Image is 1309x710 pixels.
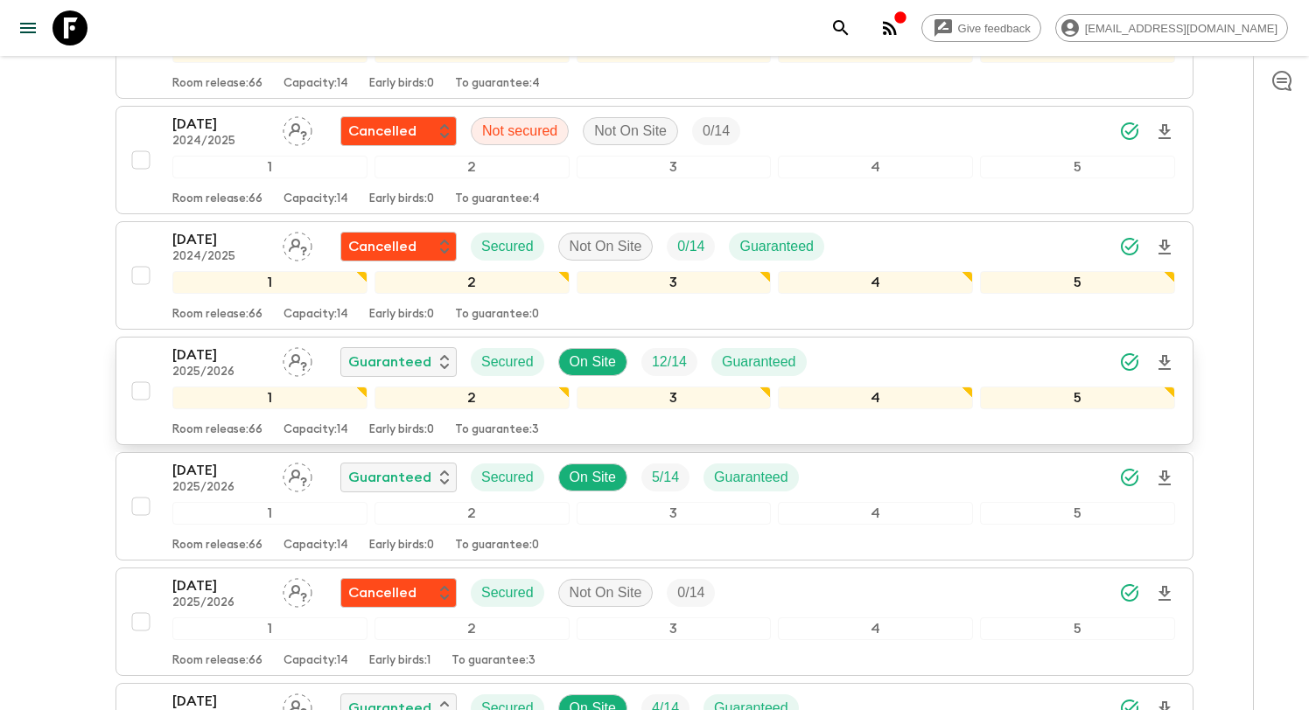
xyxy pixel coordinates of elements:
[283,468,312,482] span: Assign pack leader
[577,386,772,409] div: 3
[369,192,434,206] p: Early birds: 0
[481,582,534,603] p: Secured
[115,221,1193,330] button: [DATE]2024/2025Assign pack leaderFlash Pack cancellationSecuredNot On SiteTrip FillGuaranteed1234...
[577,271,772,294] div: 3
[980,156,1175,178] div: 5
[570,352,616,372] p: On Site
[455,308,539,322] p: To guarantee: 0
[369,539,434,553] p: Early birds: 0
[172,654,262,668] p: Room release: 66
[172,617,367,640] div: 1
[115,337,1193,445] button: [DATE]2025/2026Assign pack leaderGuaranteedSecuredOn SiteTrip FillGuaranteed12345Room release:66C...
[823,10,858,45] button: search adventures
[921,14,1041,42] a: Give feedback
[778,386,973,409] div: 4
[677,236,704,257] p: 0 / 14
[172,156,367,178] div: 1
[348,467,431,488] p: Guaranteed
[172,77,262,91] p: Room release: 66
[455,77,540,91] p: To guarantee: 4
[369,654,430,668] p: Early birds: 1
[471,233,544,261] div: Secured
[348,236,416,257] p: Cancelled
[1154,237,1175,258] svg: Download Onboarding
[369,423,434,437] p: Early birds: 0
[283,308,348,322] p: Capacity: 14
[374,386,570,409] div: 2
[283,122,312,136] span: Assign pack leader
[348,352,431,372] p: Guaranteed
[1154,583,1175,604] svg: Download Onboarding
[172,575,269,596] p: [DATE]
[980,386,1175,409] div: 5
[714,467,788,488] p: Guaranteed
[570,467,616,488] p: On Site
[455,539,539,553] p: To guarantee: 0
[558,579,654,607] div: Not On Site
[1055,14,1288,42] div: [EMAIL_ADDRESS][DOMAIN_NAME]
[641,463,689,491] div: Trip Fill
[374,617,570,640] div: 2
[455,423,539,437] p: To guarantee: 3
[980,617,1175,640] div: 5
[481,467,534,488] p: Secured
[172,308,262,322] p: Room release: 66
[340,116,457,146] div: Unable to secure
[1119,582,1140,603] svg: Synced Successfully
[172,229,269,250] p: [DATE]
[1119,467,1140,488] svg: Synced Successfully
[558,348,627,376] div: On Site
[172,502,367,525] div: 1
[667,233,715,261] div: Trip Fill
[172,114,269,135] p: [DATE]
[778,617,973,640] div: 4
[481,352,534,372] p: Secured
[652,467,679,488] p: 5 / 14
[283,423,348,437] p: Capacity: 14
[172,192,262,206] p: Room release: 66
[482,121,557,142] p: Not secured
[451,654,535,668] p: To guarantee: 3
[471,348,544,376] div: Secured
[172,365,269,379] p: 2025/2026
[283,77,348,91] p: Capacity: 14
[481,236,534,257] p: Secured
[692,117,740,145] div: Trip Fill
[778,156,973,178] div: 4
[10,10,45,45] button: menu
[348,582,416,603] p: Cancelled
[1154,352,1175,373] svg: Download Onboarding
[570,582,642,603] p: Not On Site
[115,567,1193,676] button: [DATE]2025/2026Assign pack leaderFlash Pack cancellationSecuredNot On SiteTrip Fill12345Room rele...
[667,579,715,607] div: Trip Fill
[172,423,262,437] p: Room release: 66
[1075,22,1287,35] span: [EMAIL_ADDRESS][DOMAIN_NAME]
[778,502,973,525] div: 4
[739,236,814,257] p: Guaranteed
[172,250,269,264] p: 2024/2025
[283,583,312,597] span: Assign pack leader
[283,539,348,553] p: Capacity: 14
[471,463,544,491] div: Secured
[283,654,348,668] p: Capacity: 14
[172,135,269,149] p: 2024/2025
[283,192,348,206] p: Capacity: 14
[641,348,697,376] div: Trip Fill
[1119,236,1140,257] svg: Synced Successfully
[594,121,667,142] p: Not On Site
[778,271,973,294] div: 4
[172,481,269,495] p: 2025/2026
[172,539,262,553] p: Room release: 66
[172,386,367,409] div: 1
[652,352,687,372] p: 12 / 14
[283,352,312,366] span: Assign pack leader
[722,352,796,372] p: Guaranteed
[471,117,569,145] div: Not secured
[577,502,772,525] div: 3
[471,579,544,607] div: Secured
[703,121,730,142] p: 0 / 14
[340,578,457,608] div: Flash Pack cancellation
[283,237,312,251] span: Assign pack leader
[1119,121,1140,142] svg: Synced Successfully
[558,233,654,261] div: Not On Site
